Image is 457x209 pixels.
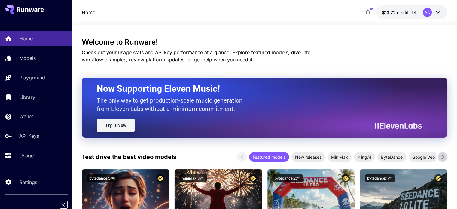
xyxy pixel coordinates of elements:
[82,9,95,16] a: Home
[97,96,247,113] p: The only way to get production-scale music generation from Eleven Labs without a minimum commitment.
[19,179,37,186] p: Settings
[156,174,164,182] button: Certified Model – Vetted for best performance and includes a commercial license.
[179,174,207,182] button: minimax:3@1
[97,119,135,132] a: Try It Now
[377,154,406,160] span: ByteDance
[249,152,289,162] div: Featured models
[409,152,438,162] div: Google Veo
[382,10,397,15] span: $13.72
[82,38,447,46] h3: Welcome to Runware!
[60,201,68,209] button: Collapse sidebar
[19,113,33,120] p: Wallet
[97,83,417,94] h2: Now Supporting Eleven Music!
[328,154,352,160] span: MiniMax
[291,152,325,162] div: New releases
[342,174,350,182] button: Certified Model – Vetted for best performance and includes a commercial license.
[19,132,39,140] p: API Keys
[272,174,303,182] button: bytedance:2@1
[19,35,33,42] p: Home
[365,174,395,182] button: bytedance:1@1
[82,152,176,161] p: Test drive the best video models
[19,54,36,62] p: Models
[354,154,375,160] span: KlingAI
[382,9,418,16] div: $13.72184
[354,152,375,162] div: KlingAI
[434,174,442,182] button: Certified Model – Vetted for best performance and includes a commercial license.
[291,154,325,160] span: New releases
[397,10,418,15] span: credits left
[249,154,289,160] span: Featured models
[82,9,95,16] nav: breadcrumb
[376,5,447,19] button: $13.72184AA
[249,174,257,182] button: Certified Model – Vetted for best performance and includes a commercial license.
[19,94,35,101] p: Library
[82,49,311,63] span: Check out your usage stats and API key performance at a glance. Explore featured models, dive int...
[328,152,352,162] div: MiniMax
[19,152,34,159] p: Usage
[19,74,45,81] p: Playground
[377,152,406,162] div: ByteDance
[409,154,438,160] span: Google Veo
[423,8,432,17] div: AA
[87,174,118,182] button: bytedance:5@1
